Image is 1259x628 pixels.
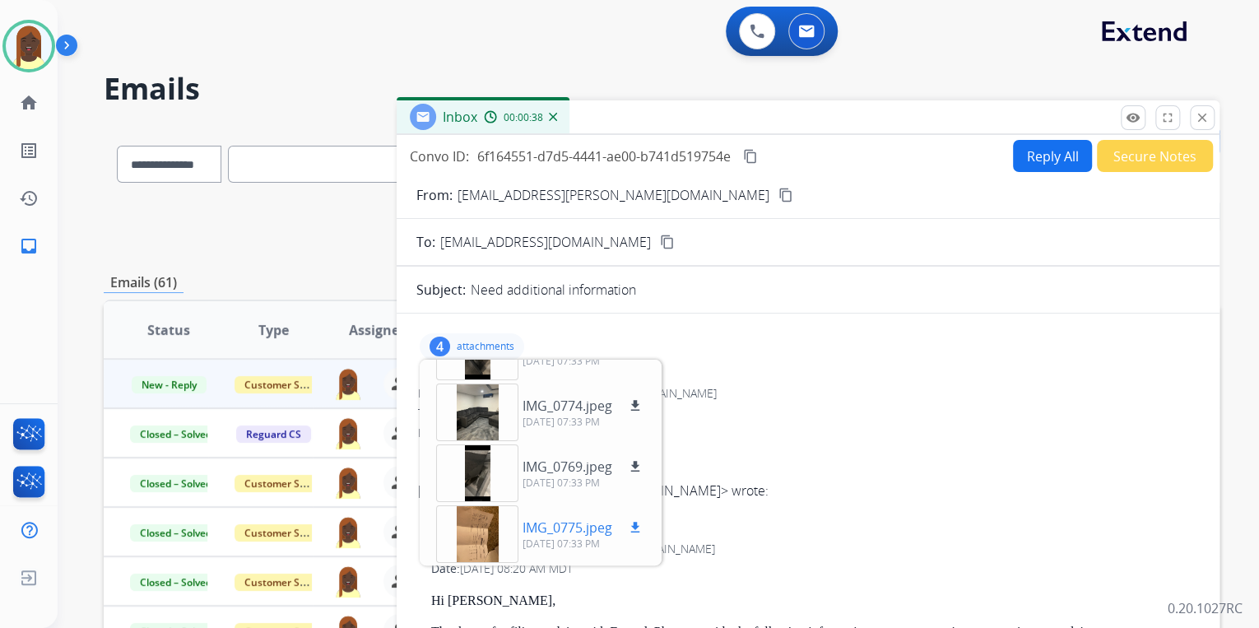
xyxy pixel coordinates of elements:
p: From: [416,185,453,205]
span: Type [258,320,289,340]
span: Closed – Solved [130,475,221,492]
div: From: [418,385,1198,402]
img: agent-avatar [332,416,364,449]
span: New - Reply [132,376,207,393]
span: [EMAIL_ADDRESS][DOMAIN_NAME] [440,232,651,252]
mat-icon: download [628,459,643,474]
p: [EMAIL_ADDRESS][PERSON_NAME][DOMAIN_NAME] [458,185,769,205]
p: [DATE] 07:33 PM [523,355,645,368]
mat-icon: person_remove [390,571,410,591]
img: agent-avatar [332,367,364,400]
img: agent-avatar [332,565,364,598]
div: 4 [430,337,450,356]
p: attachments [457,340,514,353]
span: Reguard CS [236,426,311,443]
p: Need additional information [471,280,636,300]
mat-icon: person_remove [390,522,410,542]
mat-icon: download [628,398,643,413]
span: Customer Support [235,524,341,542]
img: avatar [6,23,52,69]
div: From: [431,521,1198,537]
span: Customer Support [235,574,341,591]
span: 00:00:38 [504,111,543,124]
span: [DATE][DATE], < > wrote: [418,441,1198,500]
mat-icon: download [628,520,643,535]
span: Customer Support [235,475,341,492]
p: Hi [PERSON_NAME], [431,593,1198,608]
mat-icon: person_remove [390,374,410,393]
div: To: [431,541,1198,557]
p: Convo ID: [410,147,469,166]
span: Assignee [349,320,407,340]
div: Date: [431,561,1198,577]
mat-icon: history [19,188,39,208]
mat-icon: fullscreen [1160,110,1175,125]
p: IMG_0775.jpeg [523,518,612,537]
mat-icon: content_copy [660,235,675,249]
span: Closed – Solved [130,524,221,542]
span: Status [147,320,190,340]
mat-icon: remove_red_eye [1126,110,1141,125]
div: To: [418,405,1198,421]
mat-icon: inbox [19,236,39,256]
span: 6f164551-d7d5-4441-ae00-b741d519754e [477,147,731,165]
button: Reply All [1013,140,1092,172]
mat-icon: close [1195,110,1210,125]
span: Closed – Solved [130,426,221,443]
div: Date: [418,425,1198,441]
p: 0.20.1027RC [1168,598,1243,618]
span: Inbox [443,108,477,126]
p: IMG_0774.jpeg [523,396,612,416]
mat-icon: person_remove [390,423,410,443]
mat-icon: content_copy [743,149,758,164]
h2: Emails [104,72,1220,105]
p: To: [416,232,435,252]
span: [DATE] 08:20 AM MDT [460,561,573,576]
img: agent-avatar [332,466,364,499]
mat-icon: list_alt [19,141,39,160]
p: Subject: [416,280,466,300]
p: [DATE] 07:33 PM [523,537,645,551]
p: Emails (61) [104,272,184,293]
button: Secure Notes [1097,140,1213,172]
span: Customer Support [235,376,341,393]
p: [DATE] 07:33 PM [523,416,645,429]
img: agent-avatar [332,515,364,548]
p: IMG_0769.jpeg [523,457,612,477]
mat-icon: content_copy [778,188,793,202]
p: [DATE] 07:33 PM [523,477,645,490]
mat-icon: home [19,93,39,113]
mat-icon: person_remove [390,472,410,492]
span: Closed – Solved [130,574,221,591]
